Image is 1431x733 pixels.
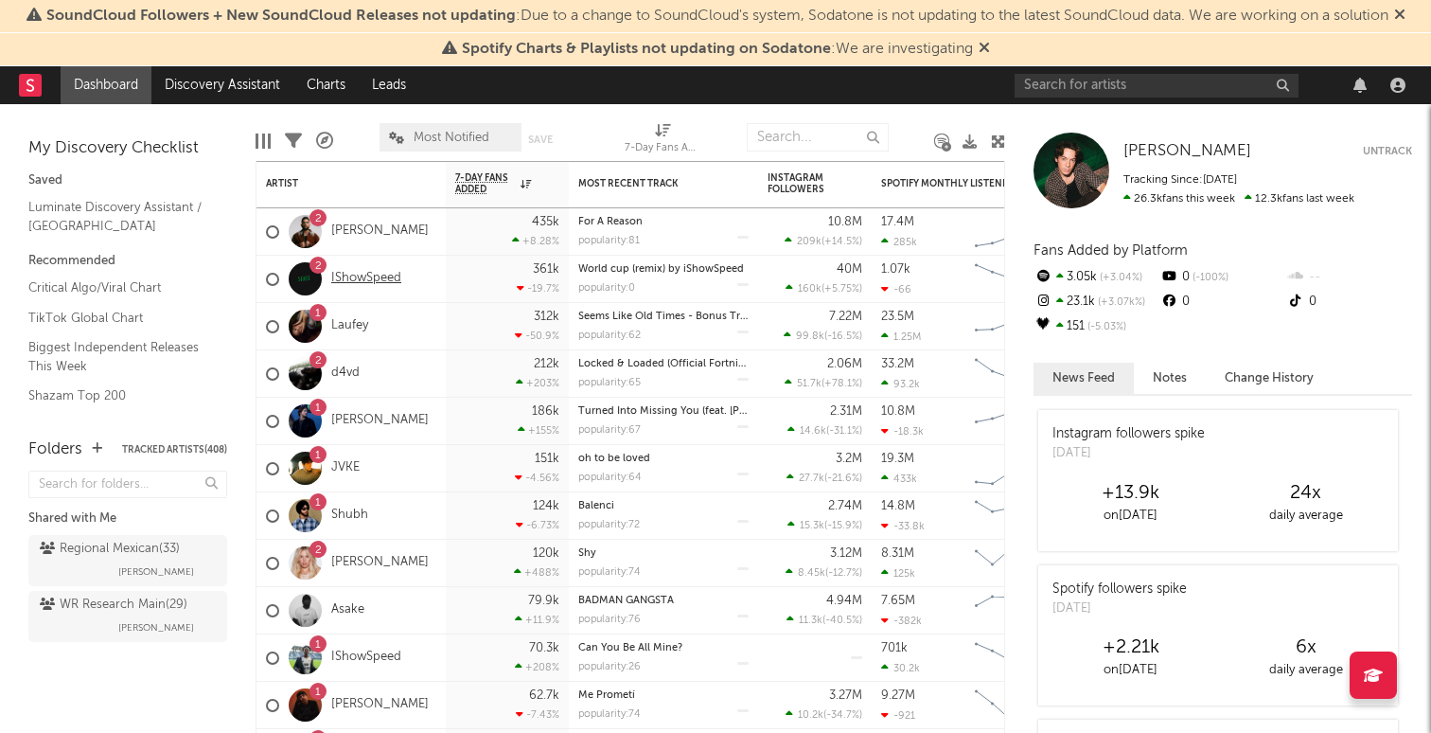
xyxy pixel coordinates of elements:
div: 3.2M [836,453,862,465]
div: popularity: 74 [578,709,641,720]
a: Dashboard [61,66,151,104]
svg: Chart title [966,445,1051,492]
div: popularity: 65 [578,378,641,388]
div: 120k [533,547,559,560]
input: Search... [747,123,889,152]
div: Shy [578,548,749,559]
div: 33.2M [881,358,914,370]
div: daily average [1218,505,1393,527]
div: ( ) [786,708,862,721]
a: Biggest Independent Releases This Week [28,337,208,376]
div: ( ) [785,235,862,247]
div: -- [1286,265,1412,290]
div: 186k [532,405,559,418]
div: 2.31M [830,405,862,418]
span: 10.2k [798,710,823,721]
div: popularity: 67 [578,425,641,436]
span: 7-Day Fans Added [455,172,516,195]
div: 4.94M [826,595,862,607]
div: 435k [532,216,559,228]
a: Luminate Discovery Assistant / [GEOGRAPHIC_DATA] [28,197,208,236]
div: Filters [285,114,302,169]
a: [PERSON_NAME] [331,413,429,429]
div: on [DATE] [1043,505,1218,527]
span: -34.7 % [826,710,859,721]
span: +78.1 % [824,379,859,389]
button: Save [528,134,553,145]
div: Folders [28,438,82,461]
span: [PERSON_NAME] [118,561,194,583]
div: Me Prometí [578,690,749,701]
div: Recommended [28,250,227,273]
div: 0 [1159,265,1285,290]
div: 285k [881,236,917,248]
div: 23.5M [881,311,914,323]
input: Search for artists [1015,74,1298,98]
svg: Chart title [966,303,1051,350]
a: Locked & Loaded (Official Fortnite Anthem) [578,359,792,369]
span: 99.8k [796,331,824,342]
div: popularity: 76 [578,615,641,625]
button: News Feed [1033,363,1134,394]
div: 3.05k [1033,265,1159,290]
span: -31.1 % [829,426,859,437]
svg: Chart title [966,540,1051,587]
span: 12.3k fans last week [1123,193,1354,205]
div: Edit Columns [256,114,271,169]
div: WR Research Main ( 29 ) [40,594,187,617]
div: +8.28 % [512,235,559,247]
div: 2.74M [828,500,862,512]
div: -18.3k [881,425,924,438]
a: Charts [293,66,359,104]
a: Turned Into Missing You (feat. [PERSON_NAME]) [578,406,815,417]
div: 7.22M [829,311,862,323]
a: IShowSpeed [331,650,401,666]
div: 70.3k [529,642,559,654]
a: JVKE [331,460,360,476]
div: 17.4M [881,216,914,228]
svg: Chart title [966,398,1051,445]
div: Seems Like Old Times - Bonus Track [578,312,749,322]
div: +155 % [518,424,559,437]
div: ( ) [784,330,862,342]
span: +3.07k % [1095,297,1145,308]
div: 19.3M [881,453,914,465]
div: Can You Be All Mine? [578,643,749,653]
a: Laufey [331,318,368,334]
div: A&R Pipeline [316,114,333,169]
div: 6 x [1218,636,1393,659]
div: -50.9 % [515,330,559,342]
a: Shazam Top 200 [28,385,208,406]
div: ( ) [787,519,862,531]
span: : Due to a change to SoundCloud's system, Sodatone is not updating to the latest SoundCloud data.... [46,9,1388,24]
div: -382k [881,615,922,627]
div: ( ) [786,614,862,626]
div: 3.27M [829,689,862,702]
a: [PERSON_NAME] [1123,142,1251,161]
div: ( ) [786,566,862,579]
span: 11.3k [799,616,822,626]
div: Locked & Loaded (Official Fortnite Anthem) [578,359,749,369]
button: Notes [1134,363,1206,394]
div: 9.27M [881,689,915,702]
span: -21.6 % [827,474,859,484]
div: -66 [881,283,911,295]
span: : We are investigating [462,42,973,57]
a: Balenci [578,501,614,511]
div: popularity: 81 [578,236,640,246]
div: popularity: 0 [578,283,635,294]
div: World cup (remix) by iShowSpeed [578,264,749,275]
a: [PERSON_NAME] [331,223,429,240]
div: Balenci [578,501,749,511]
div: ( ) [786,472,862,484]
div: daily average [1218,659,1393,682]
span: Tracking Since: [DATE] [1123,174,1237,186]
a: Seems Like Old Times - Bonus Track [578,312,757,322]
div: 79.9k [528,595,559,607]
div: 8.31M [881,547,914,560]
div: 124k [533,500,559,512]
div: -921 [881,709,915,722]
span: 8.45k [798,568,825,579]
a: Can You Be All Mine? [578,643,682,653]
a: [PERSON_NAME] [331,697,429,713]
